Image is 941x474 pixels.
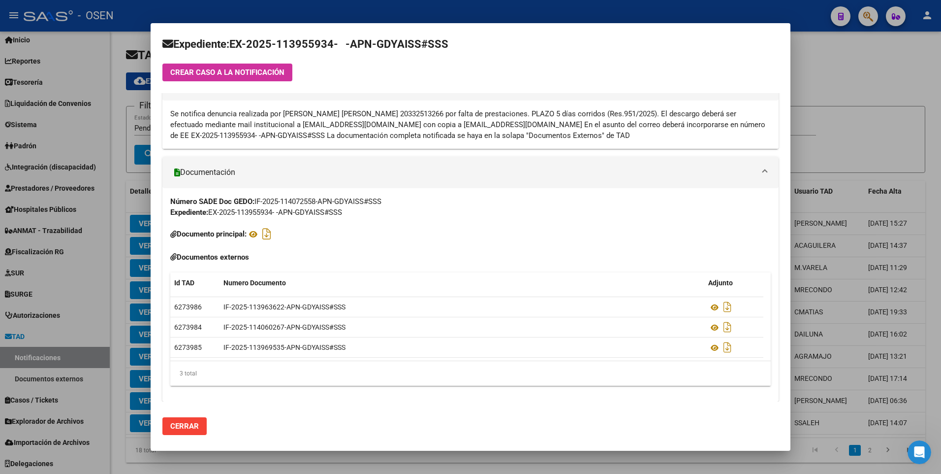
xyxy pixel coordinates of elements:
[162,101,779,149] div: Motivo
[223,303,345,311] span: IF-2025-113963622-APN-GDYAISS#SSS
[223,323,345,331] span: IF-2025-114060267-APN-GDYAISS#SSS
[162,417,207,435] button: Cerrar
[177,230,247,239] strong: Documento principal:
[170,361,771,386] div: 3 total
[208,208,342,217] span: EX-2025-113955934- -APN-GDYAISS#SSS
[174,343,202,351] span: 6273985
[170,197,254,206] strong: Número SADE Doc GEDO:
[908,440,931,464] iframe: Intercom live chat
[170,108,771,141] div: Se notifica denuncia realizada por [PERSON_NAME] [PERSON_NAME] 20332513266 por falta de prestacio...
[174,323,202,331] span: 6273984
[223,279,286,287] span: Numero Documento
[170,68,284,77] span: CREAR CASO A LA NOTIFICACIÓN
[170,208,208,217] strong: Expediente:
[254,197,381,206] span: IF-2025-114072558-APN-GDYAISS#SSS
[162,35,779,54] h2: Expediente:
[174,279,194,287] span: Id TAD
[170,422,199,431] span: Cerrar
[174,303,202,311] span: 6273986
[170,272,220,294] datatable-header-cell: Id TAD
[220,272,704,294] datatable-header-cell: Numero Documento
[162,188,779,402] div: Documentación
[223,343,345,351] span: IF-2025-113969535-APN-GDYAISS#SSS
[229,38,448,50] span: EX-2025-113955934- -APN-GDYAISS#SSS
[162,157,779,188] mat-expansion-panel-header: Documentación
[721,319,734,335] i: Descargar documento
[708,279,733,287] span: Adjunto
[704,272,763,294] datatable-header-cell: Adjunto
[260,226,273,242] i: Descargar documento
[162,64,292,81] button: CREAR CASO A LA NOTIFICACIÓN
[721,339,734,355] i: Descargar documento
[174,167,755,178] mat-panel-title: Documentación
[721,299,734,315] i: Descargar documento
[170,252,771,263] h4: Documentos externos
